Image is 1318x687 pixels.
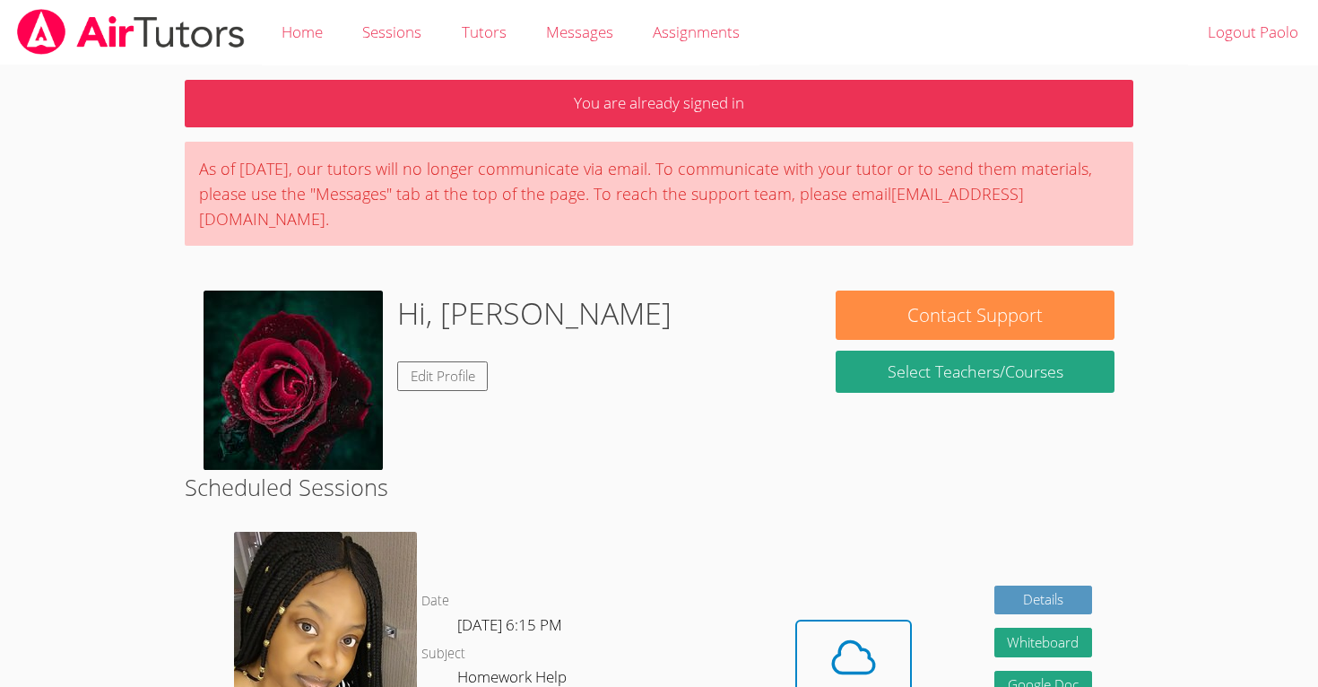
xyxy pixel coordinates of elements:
h1: Hi, [PERSON_NAME] [397,291,672,336]
span: [DATE] 6:15 PM [457,614,562,635]
img: pexels-wyxina-tresse-311038210-18015845.jpg [204,291,383,470]
a: Details [994,586,1093,615]
dt: Subject [421,643,465,665]
h2: Scheduled Sessions [185,470,1133,504]
span: Messages [546,22,613,42]
button: Contact Support [836,291,1114,340]
button: Whiteboard [994,628,1093,657]
p: You are already signed in [185,80,1133,127]
img: airtutors_banner-c4298cdbf04f3fff15de1276eac7730deb9818008684d7c2e4769d2f7ddbe033.png [15,9,247,55]
div: As of [DATE], our tutors will no longer communicate via email. To communicate with your tutor or ... [185,142,1133,246]
dt: Date [421,590,449,613]
a: Select Teachers/Courses [836,351,1114,393]
a: Edit Profile [397,361,489,391]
